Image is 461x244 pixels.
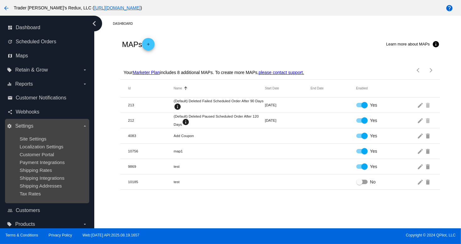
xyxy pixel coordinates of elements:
span: Yes [370,117,377,124]
a: people_outline Customers [8,205,87,215]
a: Site Settings [19,136,46,141]
mat-cell: Add Coupon [174,134,265,138]
a: email Customer Notifications [8,93,87,103]
span: No [370,179,376,185]
button: Next page [425,64,437,77]
button: Change sorting for Id [128,87,130,90]
a: Dashboard [113,19,138,29]
mat-icon: edit [417,115,425,125]
span: Learn more about MAPs [386,42,430,46]
mat-cell: 212 [128,118,173,122]
a: Tax Rates [19,191,41,196]
mat-icon: edit [417,146,425,156]
a: Payment Integrations [19,160,65,165]
mat-icon: info [182,118,189,126]
mat-icon: edit [417,100,425,110]
a: Customer Portal [19,152,54,157]
mat-cell: test [174,180,265,184]
mat-icon: edit [417,162,425,171]
i: arrow_drop_down [82,67,87,72]
i: people_outline [8,208,13,213]
mat-icon: delete [425,115,432,125]
mat-icon: info [432,40,440,48]
i: local_offer [7,67,12,72]
span: Copyright © 2024 QPilot, LLC [236,233,456,237]
mat-cell: (Default) Deleted Paused Scheduled Order After 120 Days [174,114,265,126]
a: update Scheduled Orders [8,37,87,47]
i: equalizer [7,82,12,87]
span: Customers [16,208,40,213]
mat-cell: [DATE] [265,103,310,107]
mat-cell: 10756 [128,149,173,153]
a: Shipping Addresses [19,183,62,188]
span: Customer Notifications [16,95,66,101]
mat-icon: delete [425,146,432,156]
i: email [8,95,13,100]
mat-icon: help [446,4,453,12]
a: Web:[DATE] API:2025.08.19.1657 [83,233,140,237]
a: Shipping Integrations [19,175,64,181]
a: Shipping Rates [19,167,52,173]
a: please contact support. [259,70,304,75]
mat-icon: info [174,103,181,110]
i: dashboard [8,25,13,30]
mat-cell: map1 [174,149,265,153]
a: [URL][DOMAIN_NAME] [94,5,140,10]
span: Webhooks [16,109,39,115]
h2: MAPs [122,38,155,50]
mat-cell: [DATE] [265,118,310,122]
span: Settings [15,123,33,129]
i: update [8,39,13,44]
mat-icon: delete [425,177,432,187]
mat-cell: 213 [128,103,173,107]
i: arrow_drop_down [82,82,87,87]
a: map Maps [8,51,87,61]
a: Marketer Plan [133,70,160,75]
span: Yes [370,163,377,170]
mat-cell: 9869 [128,164,173,168]
button: Change sorting for EndDateUtc [310,87,324,90]
span: Reports [15,81,33,87]
span: Dashboard [16,25,40,30]
a: share Webhooks [8,107,87,117]
mat-icon: arrow_back [3,4,10,12]
i: chevron_left [89,19,99,29]
i: arrow_drop_down [82,222,87,227]
mat-icon: edit [417,131,425,141]
span: Trader [PERSON_NAME]'s Redux, LLC ( ) [14,5,142,10]
span: Retain & Grow [15,67,48,73]
span: Yes [370,102,377,108]
mat-cell: 4083 [128,134,173,138]
span: Scheduled Orders [16,39,56,45]
mat-cell: (Default) Deleted Failed Scheduled Order After 90 Days [174,99,265,111]
mat-icon: add [145,42,152,50]
a: dashboard Dashboard [8,23,87,33]
a: Terms & Conditions [5,233,38,237]
span: Yes [370,148,377,154]
a: Localization Settings [19,144,63,149]
i: local_offer [7,222,12,227]
i: arrow_drop_down [82,124,87,129]
button: Change sorting for StartDateUtc [265,87,279,90]
mat-cell: test [174,164,265,168]
mat-icon: delete [425,162,432,171]
i: settings [7,124,12,129]
span: Products [15,221,35,227]
p: Your includes 8 additional MAPs. To create more MAPs, [123,70,304,75]
mat-icon: edit [417,177,425,187]
span: Yes [370,133,377,139]
button: Change sorting for Name [174,87,182,90]
i: share [8,109,13,114]
a: Privacy Policy [49,233,72,237]
mat-icon: delete [425,131,432,141]
i: map [8,53,13,58]
button: Change sorting for Enabled [356,87,368,90]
